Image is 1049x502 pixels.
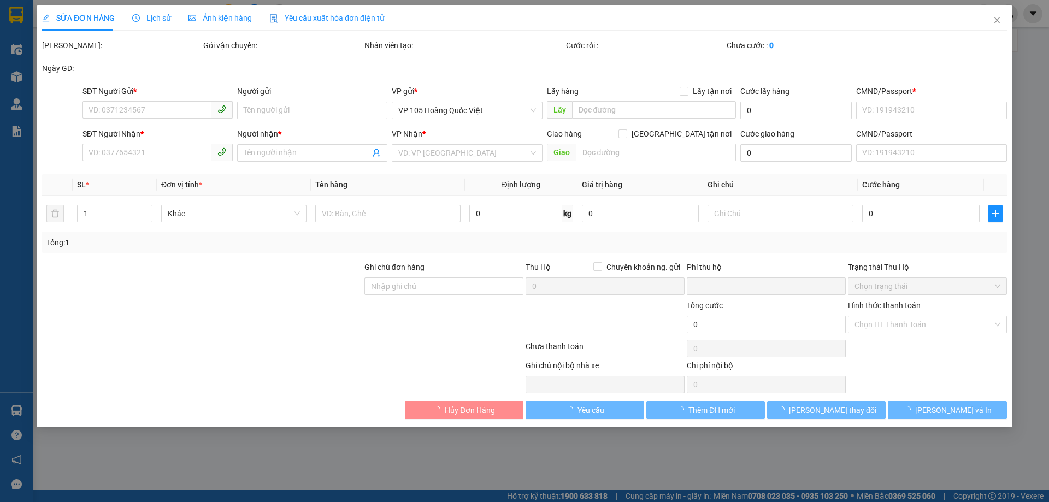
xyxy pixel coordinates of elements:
div: VP gửi [392,85,543,97]
input: Dọc đường [572,101,736,119]
input: Ghi Chú [708,205,853,222]
span: VP Nhận [392,129,423,138]
span: loading [565,406,577,414]
span: Hủy Đơn Hàng [445,404,495,416]
span: Khác [168,205,300,222]
label: Cước giao hàng [740,129,794,138]
span: SL [77,180,86,189]
label: Cước lấy hàng [740,87,789,96]
span: Yêu cầu xuất hóa đơn điện tử [269,14,385,22]
span: Lấy hàng [547,87,579,96]
span: Chọn trạng thái [854,278,1000,294]
div: Phí thu hộ [687,261,846,277]
div: Ghi chú nội bộ nhà xe [526,359,685,376]
div: Người nhận [237,128,387,140]
input: Ghi chú đơn hàng [364,277,523,295]
span: Giao [547,144,576,161]
span: [GEOGRAPHIC_DATA] tận nơi [627,128,736,140]
span: loading [676,406,688,414]
span: Tên hàng [315,180,347,189]
div: CMND/Passport [856,85,1006,97]
div: Người gửi [237,85,387,97]
input: Cước giao hàng [740,144,852,162]
span: SỬA ĐƠN HÀNG [42,14,115,22]
span: Giao hàng [547,129,582,138]
div: Tổng: 1 [46,237,405,249]
span: [PERSON_NAME] và In [915,404,992,416]
button: Close [982,5,1012,36]
button: delete [46,205,64,222]
span: close [993,16,1001,25]
button: [PERSON_NAME] thay đổi [767,401,886,419]
div: Cước rồi : [566,39,725,51]
th: Ghi chú [704,174,858,196]
span: picture [188,14,196,22]
span: VP 105 Hoàng Quốc Việt [399,102,536,119]
span: Thu Hộ [526,263,551,271]
div: CMND/Passport [856,128,1006,140]
div: SĐT Người Gửi [82,85,233,97]
div: Trạng thái Thu Hộ [848,261,1007,273]
label: Ghi chú đơn hàng [364,263,425,271]
span: Yêu cầu [577,404,604,416]
div: SĐT Người Nhận [82,128,233,140]
span: Thêm ĐH mới [688,404,735,416]
span: plus [989,209,1002,218]
span: phone [217,105,226,114]
span: kg [562,205,573,222]
span: loading [903,406,915,414]
label: Hình thức thanh toán [848,301,921,310]
div: Gói vận chuyển: [203,39,362,51]
span: edit [42,14,50,22]
div: Chưa cước : [727,39,886,51]
span: Ảnh kiện hàng [188,14,252,22]
span: Định lượng [502,180,541,189]
input: Dọc đường [576,144,736,161]
span: loading [433,406,445,414]
b: 0 [770,41,774,50]
span: Giá trị hàng [582,180,622,189]
div: Chưa thanh toán [524,340,686,359]
button: Yêu cầu [526,401,644,419]
button: [PERSON_NAME] và In [888,401,1007,419]
div: Ngày GD: [42,62,201,74]
input: Cước lấy hàng [740,102,852,119]
div: [PERSON_NAME]: [42,39,201,51]
span: Đơn vị tính [161,180,202,189]
span: Lấy tận nơi [688,85,736,97]
div: Chi phí nội bộ [687,359,846,376]
span: Cước hàng [862,180,900,189]
button: plus [988,205,1003,222]
span: Tổng cước [687,301,723,310]
input: VD: Bàn, Ghế [315,205,461,222]
span: loading [777,406,789,414]
span: user-add [373,149,381,157]
span: phone [217,147,226,156]
span: Lịch sử [132,14,171,22]
span: Chuyển khoản ng. gửi [602,261,685,273]
div: Nhân viên tạo: [364,39,564,51]
span: clock-circle [132,14,140,22]
button: Thêm ĐH mới [646,401,765,419]
button: Hủy Đơn Hàng [405,401,523,419]
span: [PERSON_NAME] thay đổi [789,404,876,416]
span: Lấy [547,101,572,119]
img: icon [269,14,278,23]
